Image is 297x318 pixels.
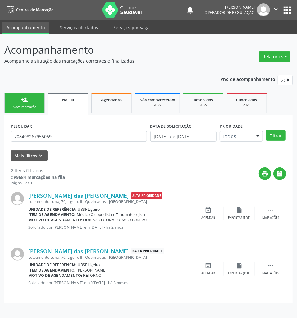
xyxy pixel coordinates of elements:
[11,150,48,161] button: Mais filtroskeyboard_arrow_down
[150,131,217,142] input: Selecione um intervalo
[9,105,40,109] div: Nova marcação
[28,273,82,278] b: Motivo de agendamento:
[38,152,44,159] i: keyboard_arrow_down
[83,217,149,223] span: DOR NA COLUNA TORACO LOMBAR.
[220,121,243,131] label: Prioridade
[236,97,257,103] span: Cancelados
[262,170,268,177] i: print
[205,207,212,214] i: event_available
[139,97,175,103] span: Não compareceram
[267,262,274,269] i: 
[109,22,154,33] a: Serviços por vaga
[28,280,193,285] p: Solicitado por [PERSON_NAME] em 0[DATE] - há 3 meses
[270,3,282,16] button: 
[202,271,215,276] div: Agendar
[205,10,255,15] span: Operador de regulação
[202,216,215,220] div: Agendar
[28,267,76,273] b: Item de agendamento:
[282,5,293,15] button: apps
[11,248,24,261] img: img
[131,248,164,254] span: Baixa Prioridade
[273,167,286,180] button: 
[78,262,103,267] span: UBSF Ligeiro II
[236,262,243,269] i: insert_drive_file
[259,51,290,62] button: Relatórios
[262,216,279,220] div: Mais ações
[277,170,283,177] i: 
[228,271,251,276] div: Exportar (PDF)
[28,262,77,267] b: Unidade de referência:
[62,97,74,103] span: Na fila
[267,207,274,214] i: 
[28,225,193,230] p: Solicitado por [PERSON_NAME] em [DATE] - há 2 anos
[11,192,24,205] img: img
[231,103,262,108] div: 2025
[78,207,103,212] span: UBSF Ligeiro II
[139,103,175,108] div: 2025
[4,5,53,15] a: Central de Marcação
[28,199,193,204] div: Loteamento Luna, 76, Ligeiro II - Queimadas - [GEOGRAPHIC_DATA]
[272,6,279,12] i: 
[11,174,65,180] div: de
[28,217,82,223] b: Motivo de agendamento:
[205,262,212,269] i: event_available
[77,212,145,217] span: Médico Ortopedista e Traumatologista
[205,5,255,10] div: [PERSON_NAME]
[221,75,276,83] p: Ano de acompanhamento
[56,22,102,33] a: Serviços ofertados
[83,273,102,278] span: RETORNO
[11,131,147,142] input: Nome, CNS
[16,174,65,180] strong: 9684 marcações na fila
[186,6,195,14] button: notifications
[28,255,193,260] div: Loteamento Luna, 76, Ligeiro II - Queimadas - [GEOGRAPHIC_DATA]
[11,180,65,186] div: Página 1 de 1
[2,22,49,34] a: Acompanhamento
[188,103,219,108] div: 2025
[236,207,243,214] i: insert_drive_file
[11,167,65,174] div: 2 itens filtrados
[28,207,77,212] b: Unidade de referência:
[77,267,107,273] span: [PERSON_NAME]
[28,248,129,254] a: [PERSON_NAME] das [PERSON_NAME]
[266,130,286,141] button: Filtrar
[150,121,192,131] label: DATA DE SOLICITAÇÃO
[259,167,271,180] button: print
[228,216,251,220] div: Exportar (PDF)
[222,133,250,139] span: Todos
[16,7,53,12] span: Central de Marcação
[262,271,279,276] div: Mais ações
[21,96,28,103] div: person_add
[4,42,206,58] p: Acompanhamento
[4,58,206,64] p: Acompanhe a situação das marcações correntes e finalizadas
[28,212,76,217] b: Item de agendamento:
[131,192,162,199] span: Alta Prioridade
[257,3,270,16] img: img
[101,97,122,103] span: Agendados
[11,121,32,131] label: PESQUISAR
[194,97,213,103] span: Resolvidos
[28,192,129,199] a: [PERSON_NAME] das [PERSON_NAME]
